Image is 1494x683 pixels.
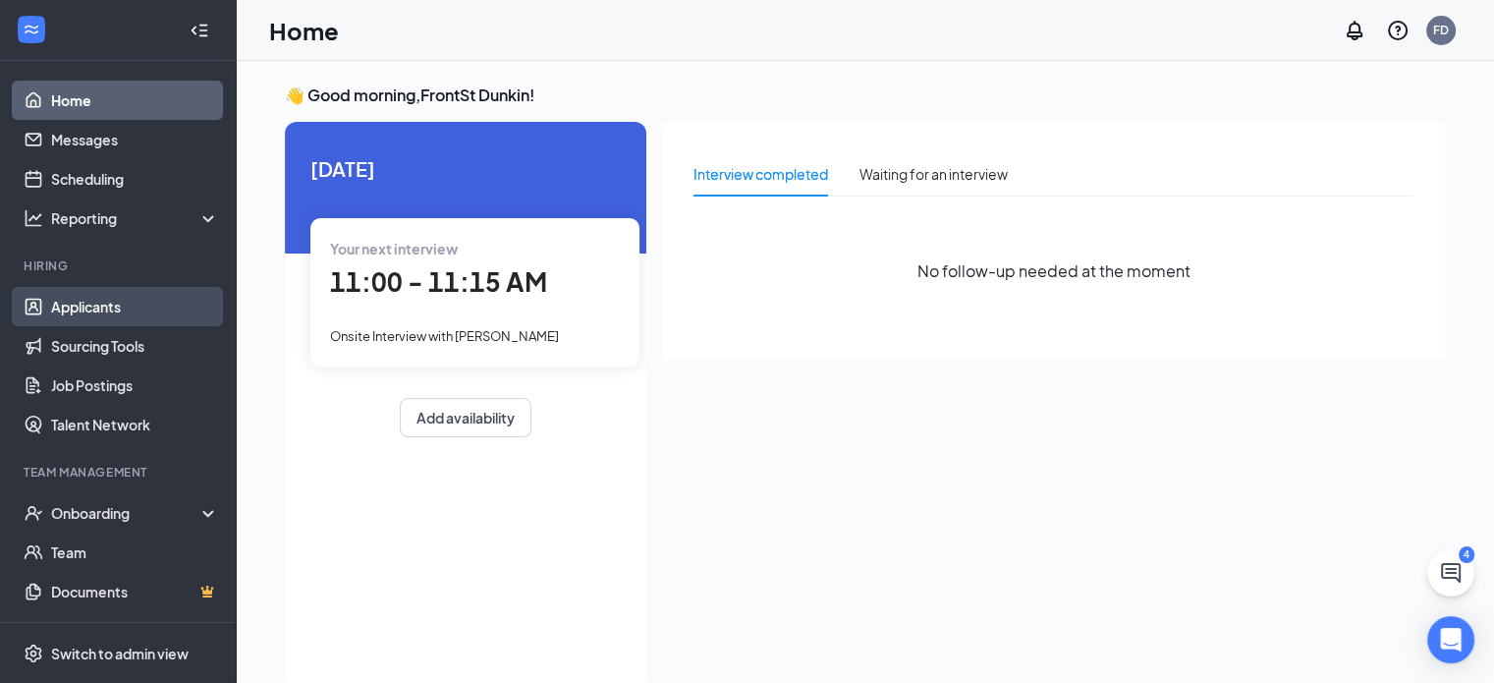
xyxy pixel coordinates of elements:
svg: UserCheck [24,503,43,523]
span: 11:00 - 11:15 AM [330,265,547,298]
h3: 👋 Good morning, FrontSt Dunkin ! [285,85,1445,106]
a: Applicants [51,287,219,326]
a: SurveysCrown [51,611,219,651]
svg: Analysis [24,208,43,228]
span: [DATE] [310,153,621,184]
svg: Collapse [190,21,209,40]
a: DocumentsCrown [51,572,219,611]
a: Sourcing Tools [51,326,219,366]
span: Onsite Interview with [PERSON_NAME] [330,328,559,344]
a: Messages [51,120,219,159]
h1: Home [269,14,339,47]
a: Talent Network [51,405,219,444]
div: Onboarding [51,503,202,523]
svg: Settings [24,644,43,663]
div: Hiring [24,257,215,274]
div: Team Management [24,464,215,481]
span: Your next interview [330,240,458,257]
a: Team [51,533,219,572]
svg: ChatActive [1439,561,1463,585]
div: Switch to admin view [51,644,189,663]
div: FD [1433,22,1449,38]
div: Reporting [51,208,220,228]
button: Add availability [400,398,531,437]
div: 4 [1459,546,1474,563]
div: Open Intercom Messenger [1427,616,1474,663]
a: Scheduling [51,159,219,199]
span: No follow-up needed at the moment [917,258,1190,283]
a: Job Postings [51,366,219,405]
a: Home [51,81,219,120]
div: Interview completed [693,163,828,185]
svg: QuestionInfo [1386,19,1410,42]
button: ChatActive [1427,549,1474,597]
div: Waiting for an interview [859,163,1008,185]
svg: WorkstreamLogo [22,20,41,39]
svg: Notifications [1343,19,1366,42]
